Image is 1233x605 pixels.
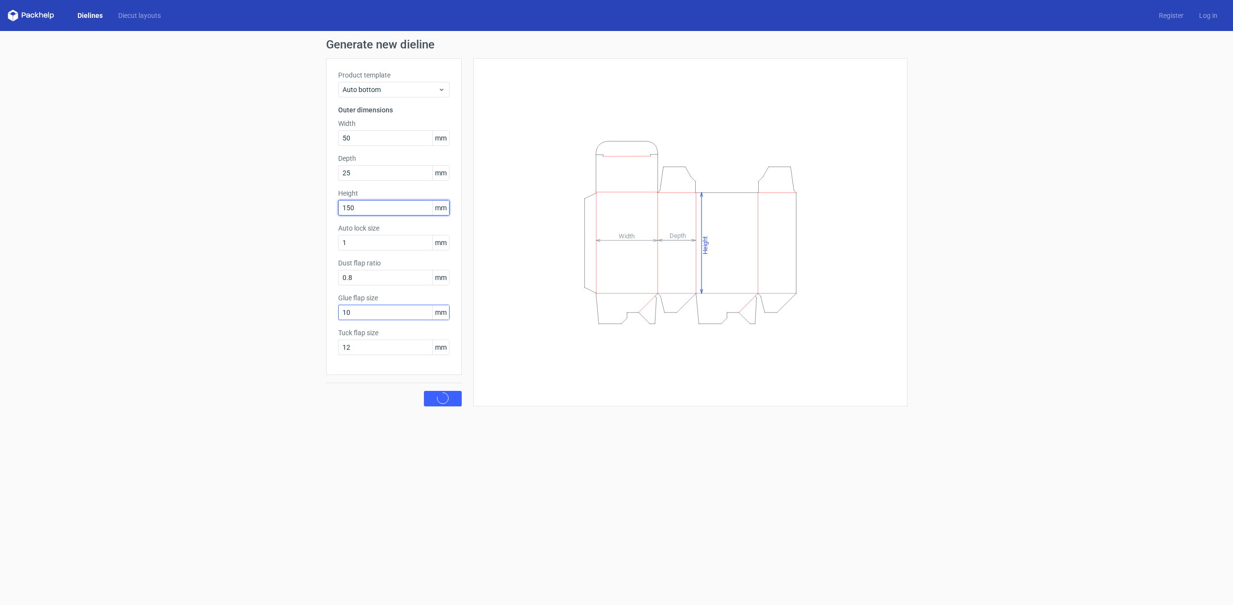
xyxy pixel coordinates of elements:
span: mm [432,305,449,320]
a: Dielines [70,11,110,20]
label: Product template [338,70,450,80]
tspan: Height [701,236,708,254]
a: Log in [1191,11,1225,20]
span: mm [432,235,449,250]
label: Width [338,119,450,128]
tspan: Width [618,232,634,239]
h3: Outer dimensions [338,105,450,115]
span: mm [432,270,449,285]
label: Tuck flap size [338,328,450,338]
label: Glue flap size [338,293,450,303]
label: Dust flap ratio [338,258,450,268]
a: Register [1151,11,1191,20]
span: mm [432,166,449,180]
span: mm [432,131,449,145]
span: mm [432,201,449,215]
h1: Generate new dieline [326,39,907,50]
label: Auto lock size [338,223,450,233]
span: Auto bottom [343,85,438,94]
a: Diecut layouts [110,11,169,20]
label: Height [338,188,450,198]
span: mm [432,340,449,355]
label: Depth [338,154,450,163]
tspan: Depth [669,232,686,239]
